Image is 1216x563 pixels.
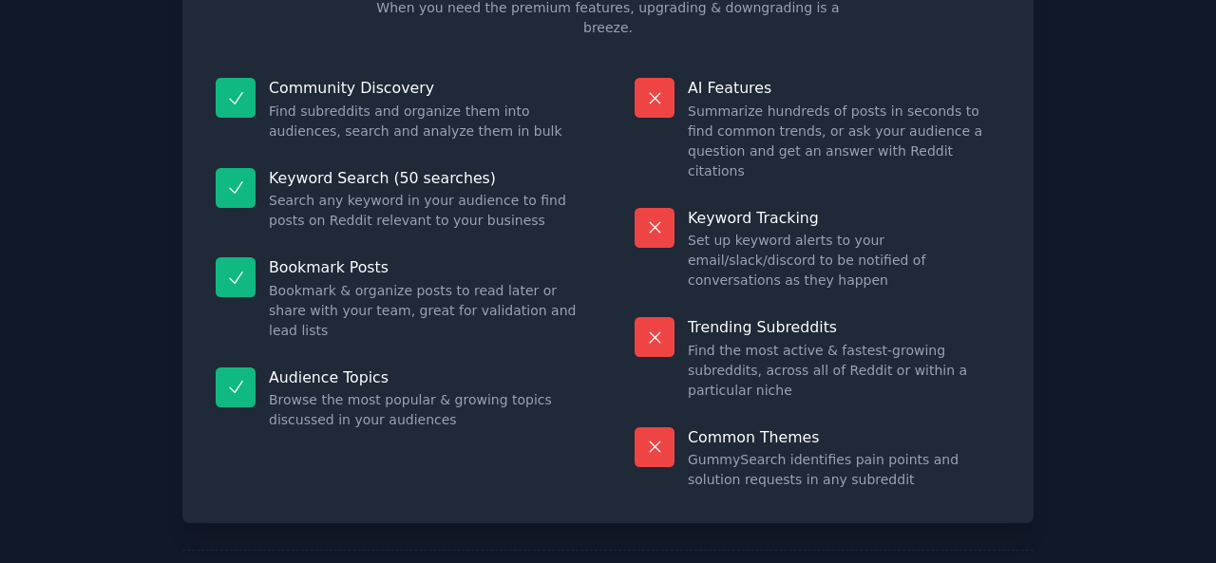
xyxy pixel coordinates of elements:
dd: GummySearch identifies pain points and solution requests in any subreddit [688,450,1000,490]
p: Community Discovery [269,78,581,98]
dd: Browse the most popular & growing topics discussed in your audiences [269,390,581,430]
dd: Find subreddits and organize them into audiences, search and analyze them in bulk [269,102,581,141]
p: Bookmark Posts [269,257,581,277]
dd: Find the most active & fastest-growing subreddits, across all of Reddit or within a particular niche [688,341,1000,401]
dd: Bookmark & organize posts to read later or share with your team, great for validation and lead lists [269,281,581,341]
p: Keyword Tracking [688,208,1000,228]
dd: Set up keyword alerts to your email/slack/discord to be notified of conversations as they happen [688,231,1000,291]
p: Common Themes [688,427,1000,447]
p: Keyword Search (50 searches) [269,168,581,188]
p: AI Features [688,78,1000,98]
dd: Summarize hundreds of posts in seconds to find common trends, or ask your audience a question and... [688,102,1000,181]
dd: Search any keyword in your audience to find posts on Reddit relevant to your business [269,191,581,231]
p: Trending Subreddits [688,317,1000,337]
p: Audience Topics [269,367,581,387]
